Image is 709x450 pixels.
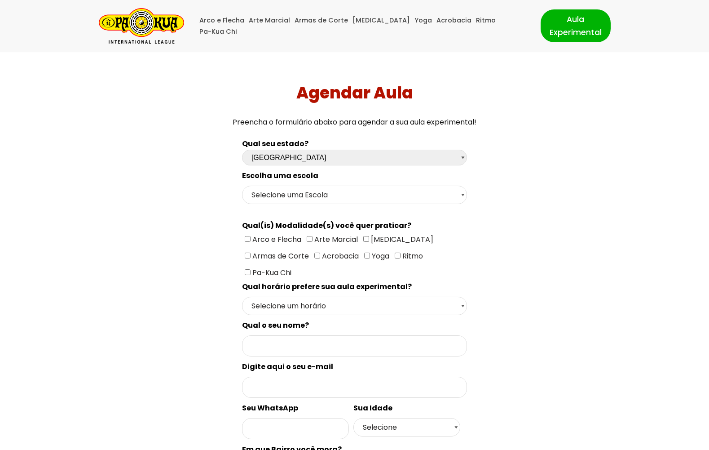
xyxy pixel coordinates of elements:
a: Aula Experimental [541,9,611,42]
a: Arco e Flecha [199,15,244,26]
input: Ritmo [395,253,401,258]
spam: Qual horário prefere sua aula experimental? [242,281,412,292]
a: Arte Marcial [249,15,290,26]
a: Armas de Corte [295,15,348,26]
input: Yoga [364,253,370,258]
input: [MEDICAL_DATA] [363,236,369,242]
spam: Qual(is) Modalidade(s) você quer praticar? [242,220,411,231]
input: Armas de Corte [245,253,251,258]
span: Acrobacia [320,251,359,261]
span: Yoga [370,251,389,261]
input: Arco e Flecha [245,236,251,242]
spam: Qual o seu nome? [242,320,309,330]
h1: Agendar Aula [4,83,706,102]
a: Ritmo [476,15,496,26]
input: Pa-Kua Chi [245,269,251,275]
a: Pa-Kua Chi [199,26,237,37]
span: Arco e Flecha [251,234,301,245]
a: Pa-Kua Brasil Uma Escola de conhecimentos orientais para toda a família. Foco, habilidade concent... [99,8,184,44]
a: Acrobacia [436,15,471,26]
spam: Sua Idade [353,403,392,413]
span: Armas de Corte [251,251,309,261]
spam: Seu WhatsApp [242,403,298,413]
div: Menu primário [198,15,527,37]
span: Ritmo [401,251,423,261]
input: Arte Marcial [307,236,313,242]
a: [MEDICAL_DATA] [352,15,410,26]
span: Pa-Kua Chi [251,267,291,278]
spam: Digite aqui o seu e-mail [242,361,333,372]
spam: Escolha uma escola [242,170,318,181]
span: [MEDICAL_DATA] [369,234,433,245]
b: Qual seu estado? [242,138,308,149]
input: Acrobacia [314,253,320,258]
span: Arte Marcial [313,234,358,245]
p: Preencha o formulário abaixo para agendar a sua aula experimental! [4,116,706,128]
a: Yoga [414,15,432,26]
